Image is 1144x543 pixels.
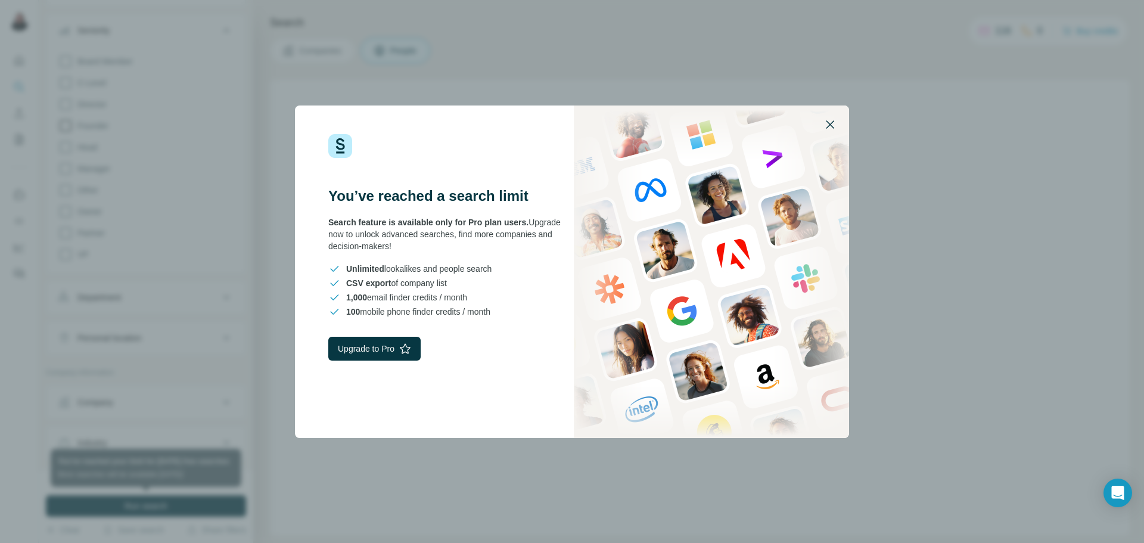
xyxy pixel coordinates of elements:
span: mobile phone finder credits / month [346,306,490,318]
img: Surfe Logo [328,134,352,158]
span: CSV export [346,278,391,288]
div: Open Intercom Messenger [1103,479,1132,507]
div: Upgrade now to unlock advanced searches, find more companies and decision-makers! [328,216,572,252]
span: email finder credits / month [346,291,467,303]
span: Search feature is available only for Pro plan users. [328,218,529,227]
span: 100 [346,307,360,317]
span: lookalikes and people search [346,263,492,275]
span: 1,000 [346,293,367,302]
span: of company list [346,277,447,289]
img: Surfe Stock Photo - showing people and technologies [574,106,849,438]
button: Upgrade to Pro [328,337,421,361]
h3: You’ve reached a search limit [328,187,572,206]
span: Unlimited [346,264,384,274]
